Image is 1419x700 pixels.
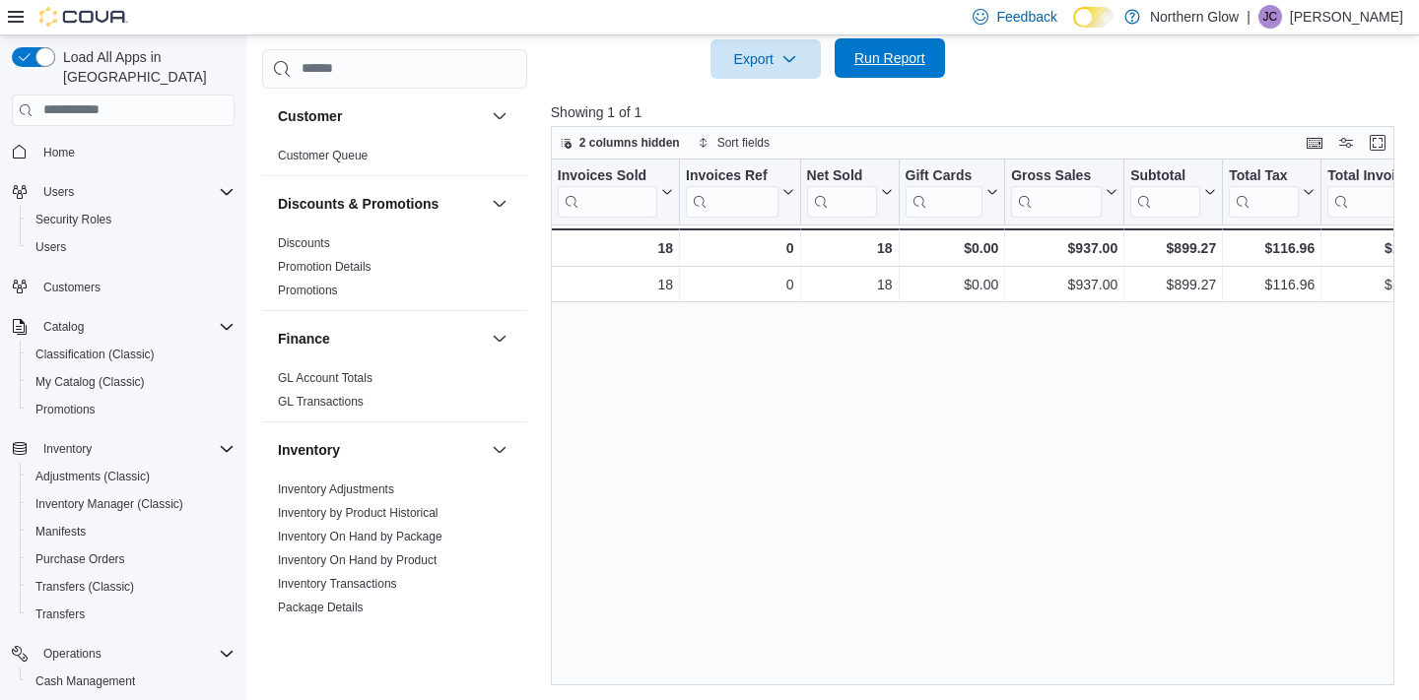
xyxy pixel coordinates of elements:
[20,233,242,261] button: Users
[35,402,96,417] span: Promotions
[996,7,1056,27] span: Feedback
[20,368,242,396] button: My Catalog (Classic)
[278,395,364,409] a: GL Transactions
[1229,166,1315,217] button: Total Tax
[278,329,484,349] button: Finance
[35,140,235,164] span: Home
[35,579,134,595] span: Transfers (Classic)
[686,166,777,217] div: Invoices Ref
[278,284,338,297] a: Promotions
[1011,166,1102,217] div: Gross Sales
[558,166,673,217] button: Invoices Sold
[4,273,242,301] button: Customers
[806,166,892,217] button: Net Sold
[1303,131,1326,155] button: Keyboard shortcuts
[262,366,527,421] div: Finance
[20,463,242,490] button: Adjustments (Classic)
[710,39,821,79] button: Export
[28,520,235,543] span: Manifests
[28,603,235,626] span: Transfers
[1229,166,1299,217] div: Total Tax
[35,642,235,666] span: Operations
[35,374,145,390] span: My Catalog (Classic)
[1011,273,1117,296] div: $937.00
[43,441,92,457] span: Inventory
[278,577,397,591] a: Inventory Transactions
[558,166,657,217] div: Invoices Sold
[1229,236,1315,260] div: $116.96
[1290,5,1403,29] p: [PERSON_NAME]
[686,166,777,185] div: Invoices Ref
[35,496,183,512] span: Inventory Manager (Classic)
[690,131,777,155] button: Sort fields
[262,144,527,175] div: Customer
[4,435,242,463] button: Inventory
[278,482,394,496] a: Inventory Adjustments
[28,492,235,516] span: Inventory Manager (Classic)
[20,573,242,601] button: Transfers (Classic)
[28,669,143,693] a: Cash Management
[1366,131,1389,155] button: Enter fullscreen
[35,347,155,362] span: Classification (Classic)
[4,138,242,166] button: Home
[35,239,66,255] span: Users
[278,260,372,274] a: Promotion Details
[278,506,439,520] a: Inventory by Product Historical
[278,194,484,214] button: Discounts & Promotions
[1334,131,1358,155] button: Display options
[20,341,242,368] button: Classification (Classic)
[28,669,235,693] span: Cash Management
[35,315,235,339] span: Catalog
[488,327,511,350] button: Finance
[278,440,484,460] button: Inventory
[20,518,242,545] button: Manifests
[28,235,235,259] span: Users
[278,530,442,543] a: Inventory On Hand by Package
[20,206,242,233] button: Security Roles
[1011,166,1117,217] button: Gross Sales
[28,575,142,599] a: Transfers (Classic)
[4,178,242,206] button: Users
[28,343,235,366] span: Classification (Classic)
[278,440,340,460] h3: Inventory
[722,39,809,79] span: Export
[20,601,242,628] button: Transfers
[35,642,109,666] button: Operations
[35,673,135,689] span: Cash Management
[1073,7,1115,28] input: Dark Mode
[488,192,511,216] button: Discounts & Promotions
[43,280,101,295] span: Customers
[278,371,372,385] a: GL Account Totals
[488,104,511,128] button: Customer
[686,166,793,217] button: Invoices Ref
[686,273,793,296] div: 0
[35,437,100,461] button: Inventory
[28,575,235,599] span: Transfers (Classic)
[35,315,92,339] button: Catalog
[1073,28,1074,29] span: Dark Mode
[551,102,1403,122] p: Showing 1 of 1
[905,236,998,260] div: $0.00
[278,194,439,214] h3: Discounts & Promotions
[20,668,242,695] button: Cash Management
[558,273,673,296] div: 18
[20,545,242,573] button: Purchase Orders
[905,166,982,217] div: Gift Card Sales
[1263,5,1278,29] span: JC
[905,273,998,296] div: $0.00
[4,313,242,341] button: Catalog
[35,606,85,622] span: Transfers
[55,47,235,87] span: Load All Apps in [GEOGRAPHIC_DATA]
[854,48,925,68] span: Run Report
[1247,5,1250,29] p: |
[28,465,158,488] a: Adjustments (Classic)
[20,490,242,518] button: Inventory Manager (Classic)
[35,180,82,204] button: Users
[262,231,527,310] div: Discounts & Promotions
[35,524,86,540] span: Manifests
[806,166,876,185] div: Net Sold
[806,166,876,217] div: Net Sold
[28,343,163,366] a: Classification (Classic)
[35,437,235,461] span: Inventory
[1011,166,1102,185] div: Gross Sales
